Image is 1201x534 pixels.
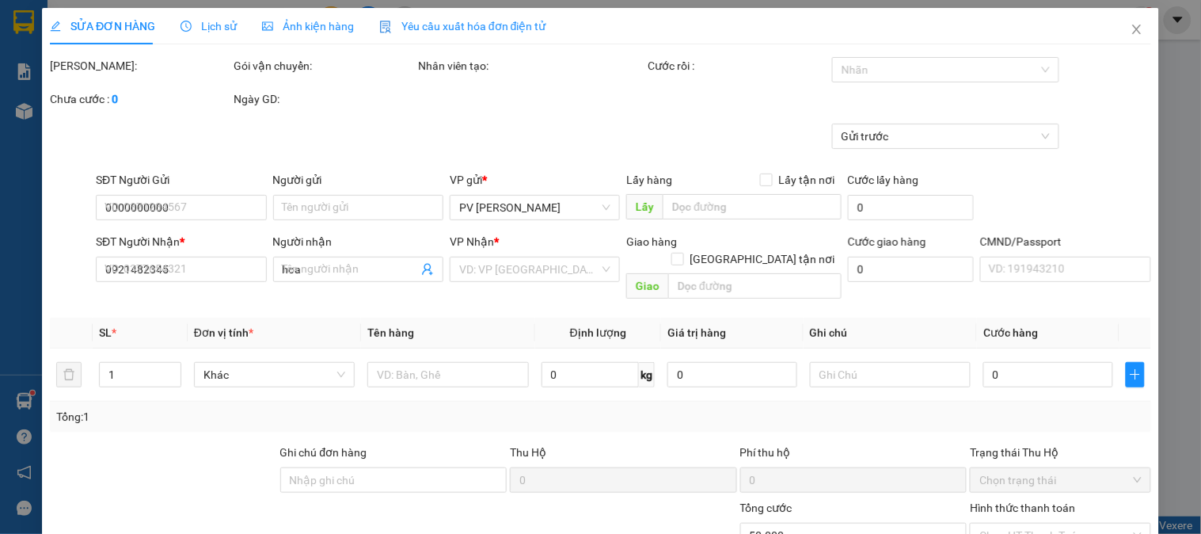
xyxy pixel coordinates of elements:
input: Ghi Chú [810,362,971,387]
span: 10:01:50 [DATE] [150,71,223,83]
span: close [1131,23,1143,36]
button: plus [1126,362,1145,387]
label: Ghi chú đơn hàng [280,446,367,459]
span: Đơn vị tính [194,326,253,339]
input: Cước giao hàng [848,257,975,282]
span: SL [99,326,112,339]
span: Yêu cầu xuất hóa đơn điện tử [379,20,546,32]
span: Nơi nhận: [121,110,146,133]
input: Dọc đường [669,273,842,299]
div: Người nhận [273,233,443,250]
span: picture [262,21,273,32]
span: Định lượng [570,326,626,339]
input: Dọc đường [663,194,842,219]
div: Chưa cước : [50,90,230,108]
input: Cước lấy hàng [848,195,975,220]
span: GN10250253 [158,59,223,71]
span: Giá trị hàng [667,326,726,339]
span: kg [639,362,655,387]
label: Cước giao hàng [848,235,926,248]
span: Giao hàng [627,235,678,248]
div: Người gửi [273,171,443,189]
span: Lấy tận nơi [773,171,842,189]
strong: CÔNG TY TNHH [GEOGRAPHIC_DATA] 214 QL13 - P.26 - Q.BÌNH THẠNH - TP HCM 1900888606 [41,25,128,85]
span: PV Gia Nghĩa [459,196,610,219]
span: Tên hàng [367,326,414,339]
span: Cước hàng [983,326,1038,339]
div: Trạng thái Thu Hộ [970,444,1150,461]
span: Chọn trạng thái [979,468,1141,492]
span: Giao [627,273,669,299]
span: Gửi trước [842,124,1050,148]
img: icon [379,21,392,33]
span: SỬA ĐƠN HÀNG [50,20,155,32]
input: Ghi chú đơn hàng [280,467,507,493]
input: VD: Bàn, Ghế [367,362,528,387]
span: edit [50,21,61,32]
span: PV [PERSON_NAME] [54,111,115,128]
span: clock-circle [181,21,192,32]
div: CMND/Passport [980,233,1150,250]
span: Lịch sử [181,20,237,32]
span: VP 214 [159,111,184,120]
button: delete [56,362,82,387]
span: Nơi gửi: [16,110,32,133]
div: [PERSON_NAME]: [50,57,230,74]
div: Ngày GD: [234,90,415,108]
img: logo [16,36,36,75]
span: [GEOGRAPHIC_DATA] tận nơi [684,250,842,268]
div: SĐT Người Nhận [96,233,266,250]
div: VP gửi [450,171,620,189]
label: Cước lấy hàng [848,174,919,186]
label: Hình thức thanh toán [970,502,1075,514]
span: user-add [421,263,434,276]
b: 0 [112,93,118,105]
span: Ảnh kiện hàng [262,20,354,32]
div: Cước rồi : [648,57,829,74]
button: Close [1115,8,1159,52]
span: Lấy [627,194,663,219]
span: VP Nhận [450,235,494,248]
span: Tổng cước [740,502,792,514]
div: Tổng: 1 [56,408,465,425]
div: Gói vận chuyển: [234,57,415,74]
div: SĐT Người Gửi [96,171,266,189]
span: plus [1127,368,1144,381]
th: Ghi chú [804,318,977,349]
span: Khác [203,363,345,387]
span: Thu Hộ [510,446,546,459]
div: Phí thu hộ [740,444,967,467]
span: Lấy hàng [627,174,673,186]
strong: BIÊN NHẬN GỬI HÀNG HOÁ [55,95,184,107]
div: Nhân viên tạo: [418,57,645,74]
